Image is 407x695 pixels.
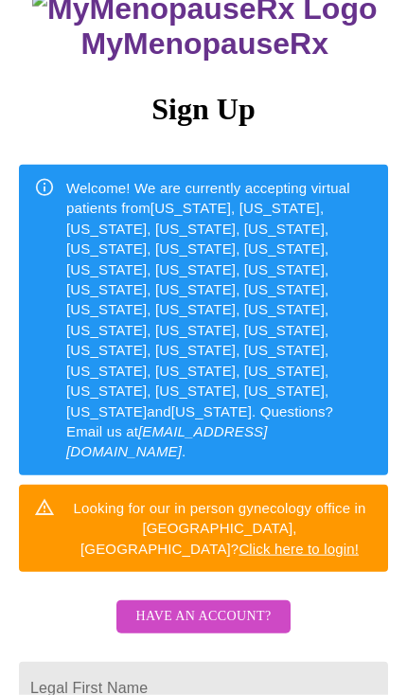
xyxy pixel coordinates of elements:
a: Click here to login! [239,541,359,557]
em: [EMAIL_ADDRESS][DOMAIN_NAME] [66,423,268,459]
div: Looking for our in person gynecology office in [GEOGRAPHIC_DATA], [GEOGRAPHIC_DATA]? [66,490,373,566]
span: Have an account? [135,605,271,629]
a: Have an account? [112,621,294,637]
button: Have an account? [116,600,290,633]
h3: Sign Up [19,92,388,127]
div: Welcome! We are currently accepting virtual patients from [US_STATE], [US_STATE], [US_STATE], [US... [66,170,373,470]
